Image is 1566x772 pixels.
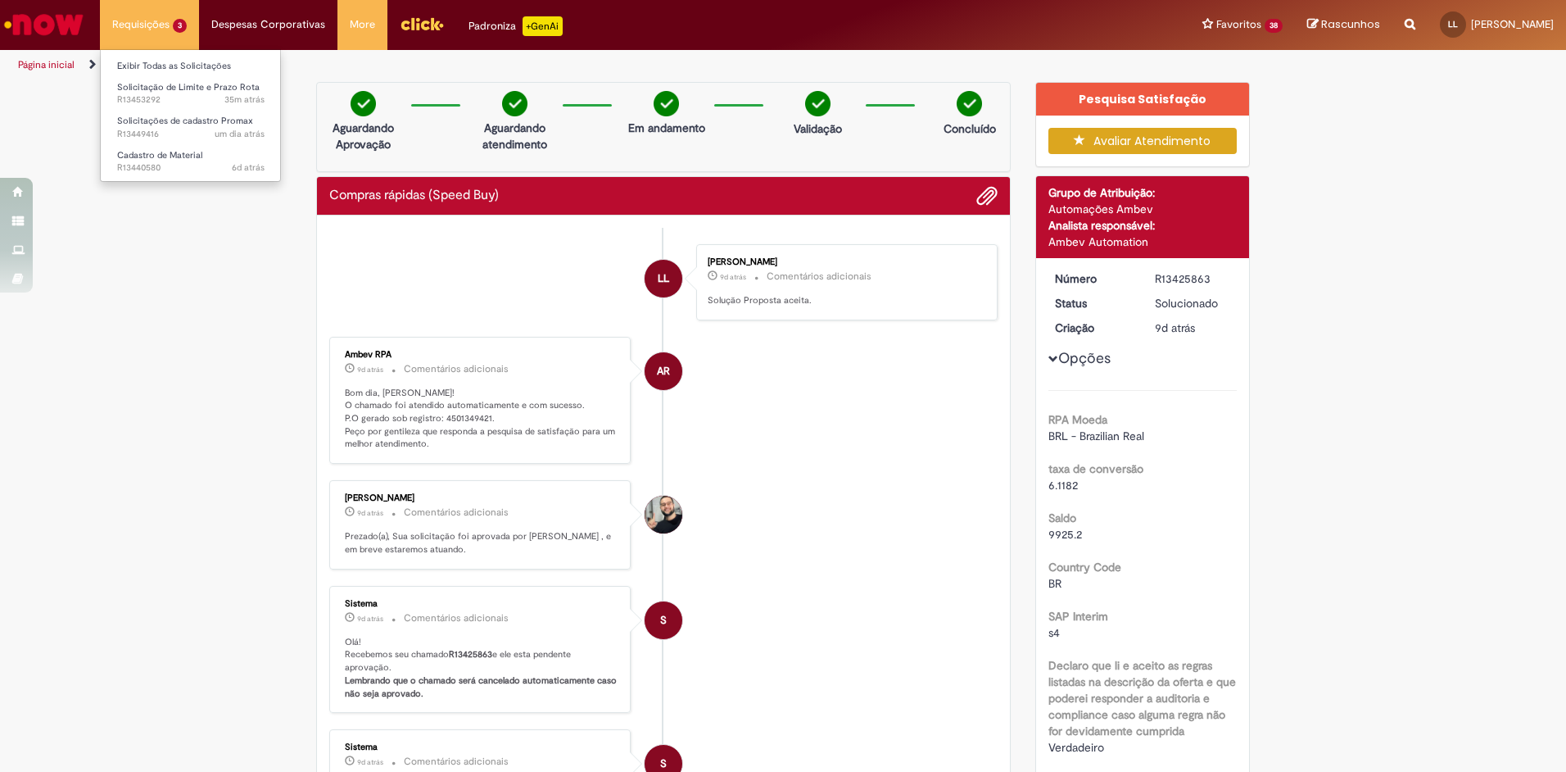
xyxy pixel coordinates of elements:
[224,93,265,106] span: 35m atrás
[645,260,682,297] div: Lucinei Vicente Lima
[215,128,265,140] time: 26/08/2025 16:17:55
[18,58,75,71] a: Página inicial
[944,120,996,137] p: Concluído
[976,185,998,207] button: Adicionar anexos
[660,601,667,640] span: S
[404,611,509,625] small: Comentários adicionais
[211,16,325,33] span: Despesas Corporativas
[404,362,509,376] small: Comentários adicionais
[357,508,383,518] span: 9d atrás
[1048,527,1082,542] span: 9925.2
[1471,17,1554,31] span: [PERSON_NAME]
[720,272,746,282] time: 19/08/2025 08:35:31
[1048,740,1104,755] span: Verdadeiro
[117,115,253,127] span: Solicitações de cadastro Promax
[1048,184,1238,201] div: Grupo de Atribuição:
[1048,128,1238,154] button: Avaliar Atendimento
[345,742,618,752] div: Sistema
[117,128,265,141] span: R13449416
[117,149,202,161] span: Cadastro de Material
[345,350,618,360] div: Ambev RPA
[1048,461,1143,476] b: taxa de conversão
[1048,412,1107,427] b: RPA Moeda
[357,365,383,375] span: 9d atrás
[101,147,281,177] a: Aberto R13440580 : Cadastro de Material
[708,294,980,307] p: Solução Proposta aceita.
[12,50,1032,80] ul: Trilhas de página
[117,93,265,107] span: R13453292
[1036,83,1250,116] div: Pesquisa Satisfação
[805,91,831,116] img: check-circle-green.png
[112,16,170,33] span: Requisições
[357,757,383,767] span: 9d atrás
[1155,270,1231,287] div: R13425863
[1321,16,1380,32] span: Rascunhos
[1216,16,1261,33] span: Favoritos
[232,161,265,174] span: 6d atrás
[658,259,669,298] span: LL
[1048,625,1060,640] span: s4
[475,120,554,152] p: Aguardando atendimento
[101,79,281,109] a: Aberto R13453292 : Solicitação de Limite e Prazo Rota
[1048,217,1238,234] div: Analista responsável:
[523,16,563,36] p: +GenAi
[794,120,842,137] p: Validação
[1048,511,1076,525] b: Saldo
[1307,17,1380,33] a: Rascunhos
[449,648,492,661] b: R13425863
[117,161,265,175] span: R13440580
[357,365,383,375] time: 19/08/2025 07:38:13
[101,57,281,75] a: Exibir Todas as Solicitações
[357,508,383,518] time: 19/08/2025 07:22:57
[357,614,383,624] time: 18/08/2025 16:36:45
[345,599,618,609] div: Sistema
[404,755,509,769] small: Comentários adicionais
[657,352,670,391] span: AR
[350,16,375,33] span: More
[1043,295,1143,311] dt: Status
[1043,270,1143,287] dt: Número
[1048,234,1238,250] div: Ambev Automation
[1048,560,1121,574] b: Country Code
[1155,320,1195,335] time: 18/08/2025 16:36:33
[224,93,265,106] time: 27/08/2025 15:44:39
[1155,295,1231,311] div: Solucionado
[767,270,871,284] small: Comentários adicionais
[708,257,980,267] div: [PERSON_NAME]
[232,161,265,174] time: 22/08/2025 15:50:01
[628,120,705,136] p: Em andamento
[215,128,265,140] span: um dia atrás
[645,352,682,390] div: Ambev RPA
[357,757,383,767] time: 18/08/2025 16:36:42
[173,19,187,33] span: 3
[468,16,563,36] div: Padroniza
[329,188,499,203] h2: Compras rápidas (Speed Buy) Histórico de tíquete
[1155,320,1195,335] span: 9d atrás
[957,91,982,116] img: check-circle-green.png
[1048,576,1061,591] span: BR
[345,387,618,452] p: Bom dia, [PERSON_NAME]! O chamado foi atendido automaticamente e com sucesso. P.O gerado sob regi...
[1048,609,1108,624] b: SAP Interim
[101,112,281,143] a: Aberto R13449416 : Solicitações de cadastro Promax
[1155,320,1231,336] div: 18/08/2025 16:36:33
[2,8,86,41] img: ServiceNow
[351,91,376,116] img: check-circle-green.png
[1265,19,1283,33] span: 38
[117,81,260,93] span: Solicitação de Limite e Prazo Rota
[1048,201,1238,217] div: Automações Ambev
[357,614,383,624] span: 9d atrás
[400,11,444,36] img: click_logo_yellow_360x200.png
[345,674,619,700] b: Lembrando que o chamado será cancelado automaticamente caso não seja aprovado.
[1048,478,1078,493] span: 6.1182
[645,602,682,639] div: System
[720,272,746,282] span: 9d atrás
[654,91,679,116] img: check-circle-green.png
[404,506,509,520] small: Comentários adicionais
[324,120,403,152] p: Aguardando Aprovação
[1048,429,1144,443] span: BRL - Brazilian Real
[100,49,281,182] ul: Requisições
[1043,320,1143,336] dt: Criação
[345,493,618,503] div: [PERSON_NAME]
[345,530,618,556] p: Prezado(a), Sua solicitação foi aprovada por [PERSON_NAME] , e em breve estaremos atuando.
[502,91,527,116] img: check-circle-green.png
